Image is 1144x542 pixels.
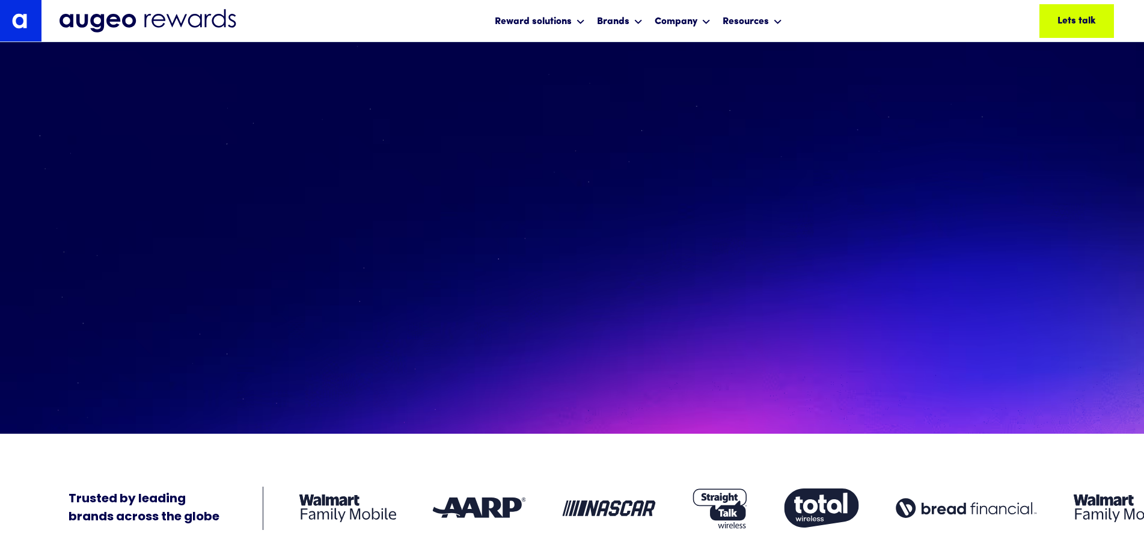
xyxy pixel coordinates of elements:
div: Company [652,5,714,37]
div: Reward solutions [495,14,572,29]
div: Reward solutions [492,5,588,37]
div: Brands [594,5,646,37]
img: Client logo: Walmart Family Mobile [299,494,396,522]
div: Brands [597,14,629,29]
div: Resources [720,5,785,37]
a: Lets talk [1039,4,1114,38]
div: Company [655,14,697,29]
div: Trusted by leading brands across the globe [69,490,219,526]
div: Resources [723,14,769,29]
